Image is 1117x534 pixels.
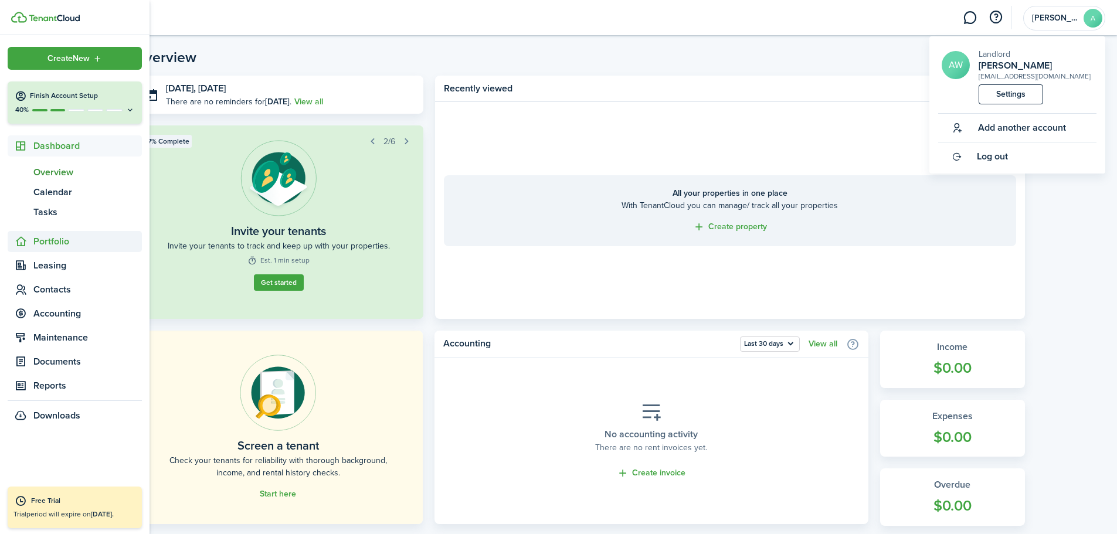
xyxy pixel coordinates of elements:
[617,467,685,480] a: Create invoice
[13,509,136,519] p: Trial
[979,71,1091,81] div: [EMAIL_ADDRESS][DOMAIN_NAME]
[294,96,323,108] a: View all
[892,426,1013,448] widget-stats-count: $0.00
[8,182,142,202] a: Calendar
[265,96,290,108] b: [DATE]
[809,339,837,349] a: View all
[978,123,1066,133] span: Add another account
[693,220,767,234] a: Create property
[740,336,800,352] button: Open menu
[892,357,1013,379] widget-stats-count: $0.00
[33,331,142,345] span: Maintenance
[29,15,80,22] img: TenantCloud
[444,81,996,96] home-widget-title: Recently viewed
[33,379,142,393] span: Reports
[8,81,142,124] button: Finish Account Setup40%
[880,331,1025,388] a: Income$0.00
[33,307,142,321] span: Accounting
[880,400,1025,457] a: Expenses$0.00
[30,91,135,101] h4: Finish Account Setup
[892,340,1013,354] widget-stats-title: Income
[247,255,310,266] widget-step-time: Est. 1 min setup
[33,409,80,423] span: Downloads
[456,187,1004,199] home-placeholder-title: All your properties in one place
[8,487,142,528] a: Free TrialTrialperiod will expire on[DATE].
[33,283,142,297] span: Contacts
[880,468,1025,526] a: Overdue$0.00
[33,165,142,179] span: Overview
[892,409,1013,423] widget-stats-title: Expenses
[15,105,29,115] p: 40%
[26,509,114,519] span: period will expire on
[605,427,698,441] placeholder-title: No accounting activity
[979,60,1091,71] a: [PERSON_NAME]
[260,489,296,499] a: Start here
[8,162,142,182] a: Overview
[231,222,326,240] widget-step-title: Invite your tenants
[8,47,142,70] button: Open menu
[1032,14,1079,22] span: Anthony
[979,48,1010,60] span: Landlord
[33,185,142,199] span: Calendar
[134,50,196,64] header-page-title: Overview
[959,3,981,33] a: Messaging
[33,259,142,273] span: Leasing
[398,133,415,149] button: Next step
[237,437,319,454] home-placeholder-title: Screen a tenant
[240,140,317,216] img: Tenant
[254,274,304,291] button: Get started
[1084,9,1102,28] avatar-text: A
[443,336,734,352] home-widget-title: Accounting
[11,12,27,23] img: TenantCloud
[938,114,1066,142] button: Add another account
[8,202,142,222] a: Tasks
[33,234,142,249] span: Portfolio
[160,454,396,479] home-placeholder-description: Check your tenants for reliability with thorough background, income, and rental history checks.
[8,375,142,396] a: Reports
[33,139,142,153] span: Dashboard
[166,96,291,108] p: There are no reminders for .
[364,133,381,149] button: Prev step
[977,151,1008,162] span: Log out
[91,509,114,519] b: [DATE].
[595,441,707,454] placeholder-description: There are no rent invoices yet.
[892,495,1013,517] widget-stats-count: $0.00
[33,355,142,369] span: Documents
[892,478,1013,492] widget-stats-title: Overdue
[456,199,1004,212] home-placeholder-description: With TenantCloud you can manage/ track all your properties
[938,142,1096,171] a: Log out
[145,136,189,147] span: 17% Complete
[979,60,1091,71] h2: Anthony Watkins
[240,355,316,431] img: Online payments
[979,84,1043,104] a: Settings
[740,336,800,352] button: Last 30 days
[168,240,390,252] widget-step-description: Invite your tenants to track and keep up with your properties.
[942,51,970,79] a: AW
[383,135,395,148] span: 2/6
[33,205,142,219] span: Tasks
[31,495,136,507] div: Free Trial
[47,55,90,63] span: Create New
[166,81,415,96] h3: [DATE], [DATE]
[986,8,1006,28] button: Open resource center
